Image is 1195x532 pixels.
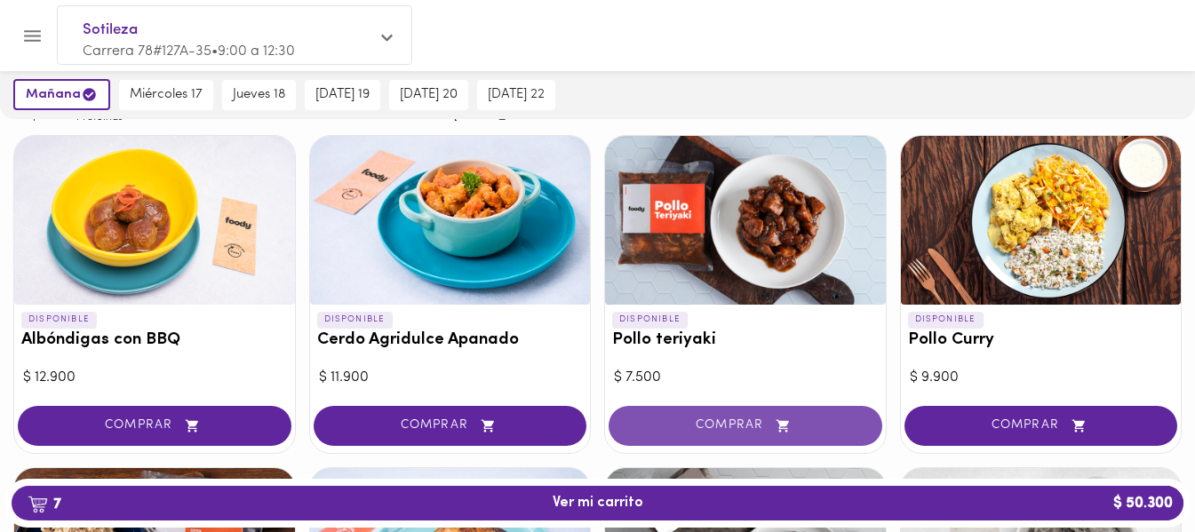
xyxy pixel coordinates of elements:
span: Sides [134,108,192,120]
span: [PERSON_NAME] [454,108,512,120]
span: [DATE] 19 [315,87,370,103]
button: [DATE] 20 [389,80,468,110]
p: DISPONIBLE [317,312,393,328]
b: 7 [17,492,72,515]
span: Sotileza [83,19,369,42]
p: DISPONIBLE [908,312,984,328]
button: mañana [13,79,110,110]
div: Cerdo Agridulce Apanado [310,136,591,305]
div: Pollo teriyaki [605,136,886,305]
span: COMPRAR [927,418,1156,433]
button: COMPRAR [18,406,291,446]
span: [DATE] 22 [488,87,545,103]
span: [DATE] 20 [400,87,458,103]
button: miércoles 17 [119,80,213,110]
span: Snacks [326,108,384,120]
div: Pollo Curry [901,136,1182,305]
span: Ver mi carrito [553,495,643,512]
span: mañana [26,86,98,103]
button: jueves 18 [222,80,296,110]
div: $ 12.900 [23,368,286,388]
span: Bebidas [262,108,320,120]
div: $ 7.500 [614,368,877,388]
h3: Pollo teriyaki [612,331,879,350]
button: [DATE] 22 [477,80,555,110]
p: DISPONIBLE [612,312,688,328]
h3: Cerdo Agridulce Apanado [317,331,584,350]
h3: Pollo Curry [908,331,1175,350]
button: Menu [11,14,54,58]
span: Sopas [6,108,64,120]
p: DISPONIBLE [21,312,97,328]
button: [DATE] 19 [305,80,380,110]
span: miércoles 17 [130,87,203,103]
div: $ 11.900 [319,368,582,388]
span: COMPRAR [631,418,860,433]
h3: Albóndigas con BBQ [21,331,288,350]
div: Albóndigas con BBQ [14,136,295,305]
span: Carrera 78#127A-35 • 9:00 a 12:30 [83,44,295,59]
span: jueves 18 [233,87,285,103]
button: COMPRAR [609,406,882,446]
div: $ 9.900 [910,368,1173,388]
span: Hornear [198,108,256,120]
button: 7Ver mi carrito$ 50.300 [12,486,1183,520]
button: COMPRAR [314,406,587,446]
img: cart.png [28,496,48,513]
button: COMPRAR [904,406,1178,446]
span: notCo [390,108,448,120]
span: COMPRAR [336,418,565,433]
span: COMPRAR [40,418,269,433]
iframe: Messagebird Livechat Widget [1092,429,1177,514]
